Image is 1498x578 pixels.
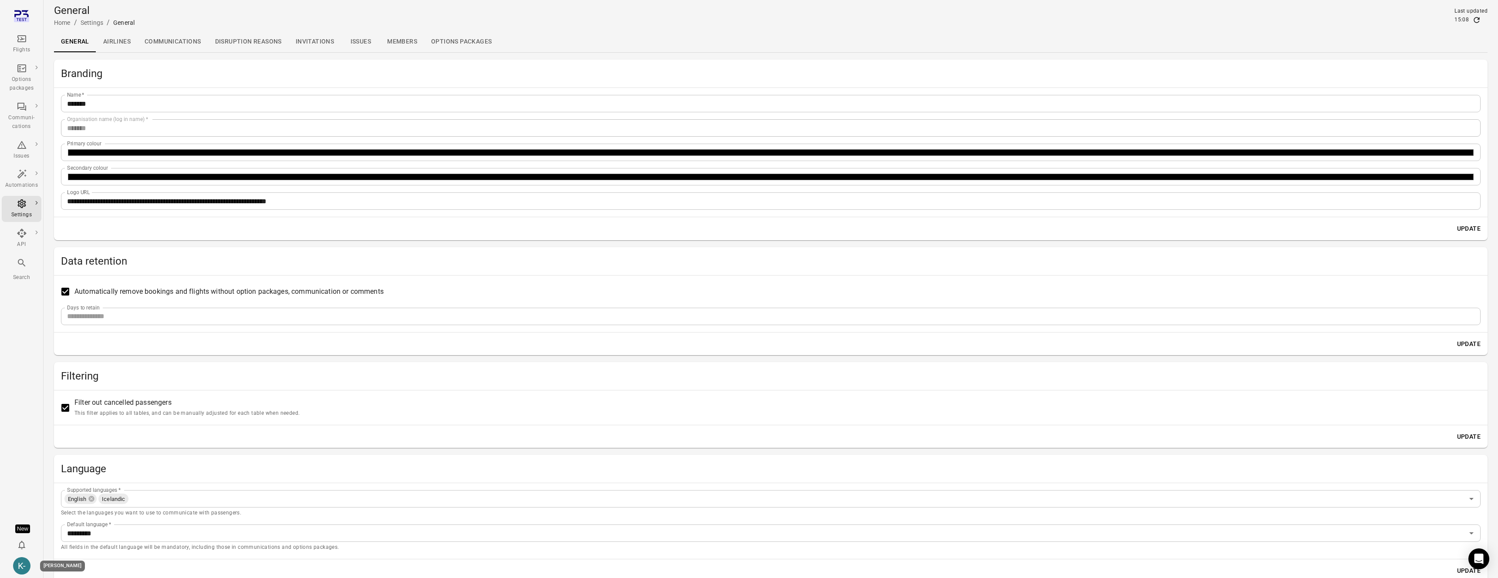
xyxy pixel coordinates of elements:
[54,31,96,52] a: General
[74,397,300,418] span: Filter out cancelled passengers
[1454,336,1484,352] button: Update
[1468,548,1489,569] div: Open Intercom Messenger
[208,31,289,52] a: Disruption reasons
[67,91,84,98] label: Name
[61,67,1481,81] h2: Branding
[2,31,41,57] a: Flights
[5,181,38,190] div: Automations
[96,31,138,52] a: Airlines
[61,543,1481,552] p: All fields in the default language will be mandatory, including those in communications and optio...
[2,99,41,134] a: Communi-cations
[5,240,38,249] div: API
[2,225,41,252] a: API
[54,31,1488,52] div: Local navigation
[5,46,38,54] div: Flights
[341,31,380,52] a: Issues
[1465,493,1478,505] button: Open
[74,409,300,418] p: This filter applies to all tables, and can be manually adjusted for each table when needed.
[61,369,1481,383] h2: Filtering
[67,188,90,196] label: Logo URL
[64,495,90,504] span: English
[81,19,103,26] a: Settings
[2,255,41,284] button: Search
[5,75,38,93] div: Options packages
[64,494,97,504] div: English
[113,18,135,27] div: General
[289,31,341,52] a: Invitations
[74,286,384,297] span: Automatically remove bookings and flights without option packages, communication or comments
[1454,429,1484,445] button: Update
[5,273,38,282] div: Search
[1454,221,1484,237] button: Update
[67,115,148,123] label: Organisation name (log in name)
[424,31,499,52] a: Options packages
[2,60,41,95] a: Options packages
[54,3,135,17] h1: General
[40,561,85,571] div: [PERSON_NAME]
[2,166,41,192] a: Automations
[13,557,30,575] div: K-
[1472,16,1481,24] button: Refresh data
[74,17,77,28] li: /
[5,114,38,131] div: Communi-cations
[138,31,208,52] a: Communications
[67,521,111,528] label: Default language
[67,164,108,171] label: Secondary colour
[67,486,121,494] label: Supported languages
[61,462,1481,476] h2: Language
[13,536,30,554] button: Notifications
[61,254,1481,268] h2: Data retention
[54,19,71,26] a: Home
[61,509,1481,518] p: Select the languages you want to use to communicate with passengers.
[98,495,128,504] span: Icelandic
[5,152,38,161] div: Issues
[1454,7,1488,16] div: Last updated
[1465,527,1478,539] button: Open
[67,304,100,311] label: Days to retain
[10,554,34,578] button: Kristinn - avilabs
[2,196,41,222] a: Settings
[67,140,101,147] label: Primary colour
[1454,16,1469,24] div: 15:08
[15,524,30,533] div: Tooltip anchor
[380,31,424,52] a: Members
[54,17,135,28] nav: Breadcrumbs
[2,137,41,163] a: Issues
[5,211,38,219] div: Settings
[107,17,110,28] li: /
